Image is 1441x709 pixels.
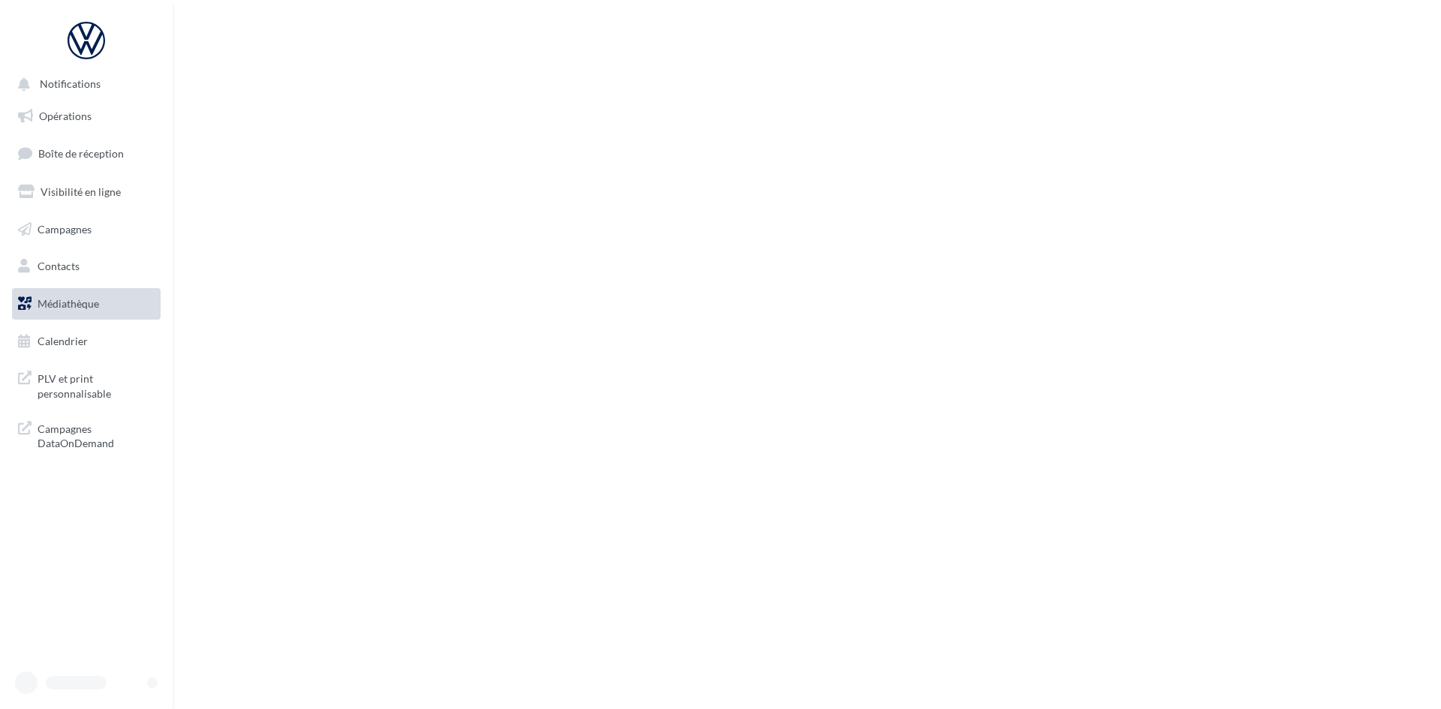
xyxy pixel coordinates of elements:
a: Contacts [9,251,164,282]
a: Visibilité en ligne [9,176,164,208]
a: Opérations [9,101,164,132]
span: Campagnes DataOnDemand [38,419,155,451]
a: Campagnes [9,214,164,245]
span: Calendrier [38,335,88,347]
span: Contacts [38,260,80,272]
a: Boîte de réception [9,137,164,170]
a: Calendrier [9,326,164,357]
span: Médiathèque [38,297,99,310]
span: Notifications [40,78,101,91]
span: Boîte de réception [38,147,124,160]
span: PLV et print personnalisable [38,368,155,401]
a: PLV et print personnalisable [9,362,164,407]
span: Opérations [39,110,92,122]
a: Campagnes DataOnDemand [9,413,164,457]
span: Visibilité en ligne [41,185,121,198]
span: Campagnes [38,222,92,235]
a: Médiathèque [9,288,164,320]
